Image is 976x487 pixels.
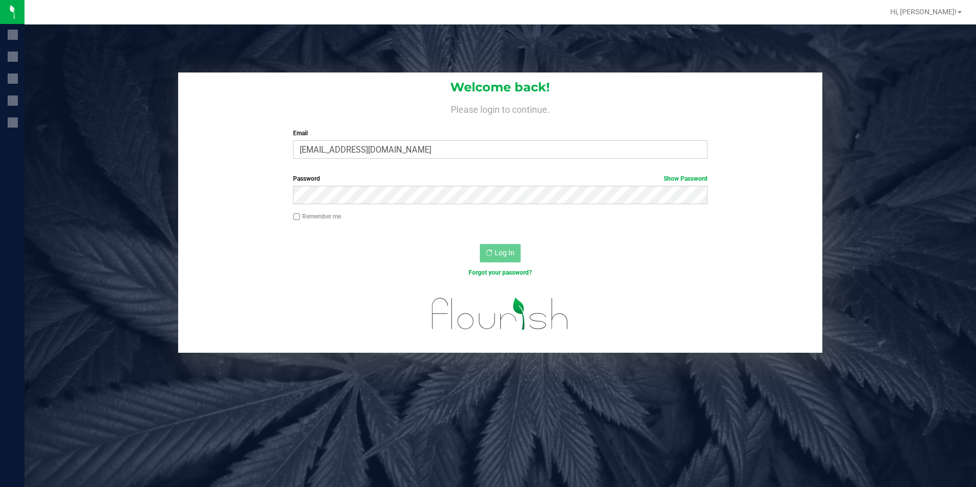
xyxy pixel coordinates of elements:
[890,8,957,16] span: Hi, [PERSON_NAME]!
[664,175,707,182] a: Show Password
[293,213,300,221] input: Remember me
[178,102,823,114] h4: Please login to continue.
[420,288,581,340] img: flourish_logo.svg
[480,244,521,262] button: Log In
[469,269,532,276] a: Forgot your password?
[293,175,320,182] span: Password
[178,81,823,94] h1: Welcome back!
[495,249,515,257] span: Log In
[293,212,341,221] label: Remember me
[293,129,707,138] label: Email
